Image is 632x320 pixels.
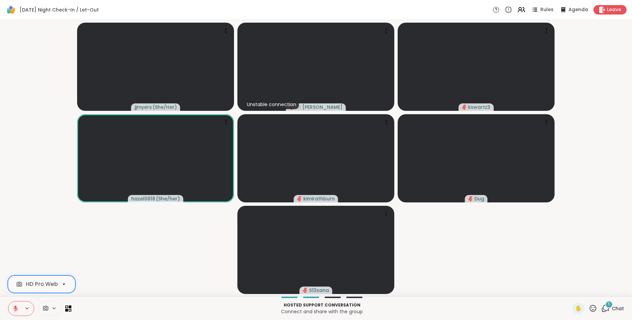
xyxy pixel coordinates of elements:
span: audio-muted [297,196,302,201]
p: Connect and share with the group [75,308,568,315]
div: HD Pro Webcam C920 [26,280,85,288]
img: ShareWell Logomark [5,4,17,16]
span: ( She/her ) [156,195,180,202]
span: hazel0818 [131,195,155,202]
span: ✋ [575,304,582,313]
span: Chat [612,305,624,312]
span: Leave [607,6,621,13]
span: ( She/Her ) [153,104,177,110]
span: Rules [540,6,554,13]
span: [DATE] Night Check-In / Let-Out [20,6,99,13]
span: Dug [474,195,484,202]
div: Unstable connection [244,100,299,109]
span: kimirathburn [303,195,335,202]
span: Agenda [568,6,588,13]
span: 5 [608,301,610,307]
span: S13sana [309,287,329,294]
span: audio-muted [462,105,467,109]
span: audio-muted [468,196,473,201]
p: Hosted support conversation [75,302,568,308]
span: audio-muted [303,288,308,293]
span: [PERSON_NAME] [302,104,343,110]
span: kswartz3 [468,104,490,110]
span: jjmyers [135,104,152,110]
